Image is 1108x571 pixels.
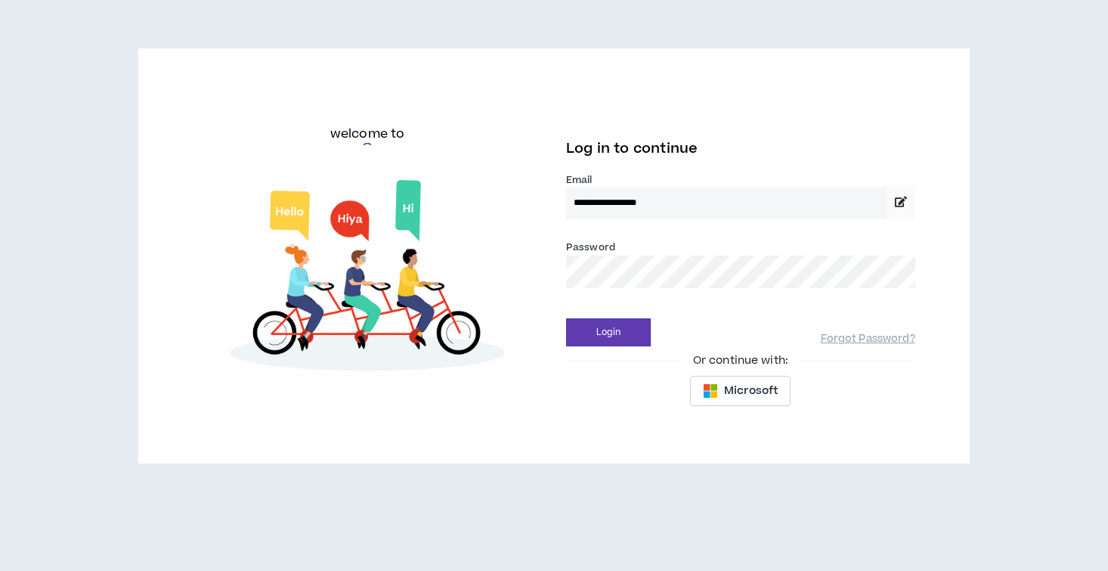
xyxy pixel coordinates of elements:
[724,383,778,399] span: Microsoft
[566,241,615,254] label: Password
[682,352,799,369] span: Or continue with:
[821,332,915,346] a: Forgot Password?
[193,169,542,388] img: Welcome to Wripple
[690,376,791,406] button: Microsoft
[566,318,651,346] button: Login
[566,173,915,187] label: Email
[566,139,698,158] span: Log in to continue
[330,125,405,143] h6: welcome to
